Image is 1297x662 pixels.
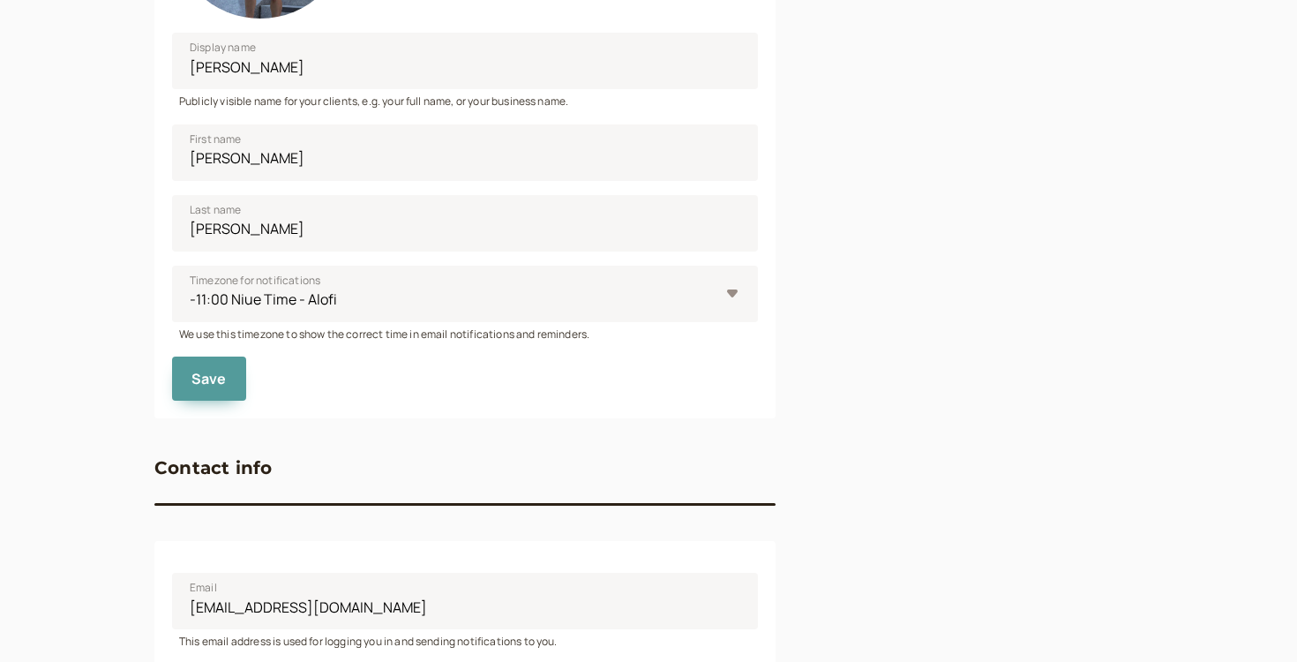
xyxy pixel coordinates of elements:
[172,195,758,252] input: Last name
[172,322,758,342] div: We use this timezone to show the correct time in email notifications and reminders.
[1209,577,1297,662] iframe: Chat Widget
[172,573,758,629] input: Email
[190,272,320,290] span: Timezone for notifications
[172,357,246,401] button: Save
[172,629,758,650] div: This email address is used for logging you in and sending notifications to you.
[191,369,227,388] span: Save
[172,33,758,89] input: Display name
[172,266,758,322] select: Timezone for notifications
[154,454,272,482] h3: Contact info
[190,131,242,148] span: First name
[172,124,758,181] input: First name
[190,201,241,219] span: Last name
[190,39,256,56] span: Display name
[190,579,217,597] span: Email
[172,89,758,109] div: Publicly visible name for your clients, e.g. your full name, or your business name.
